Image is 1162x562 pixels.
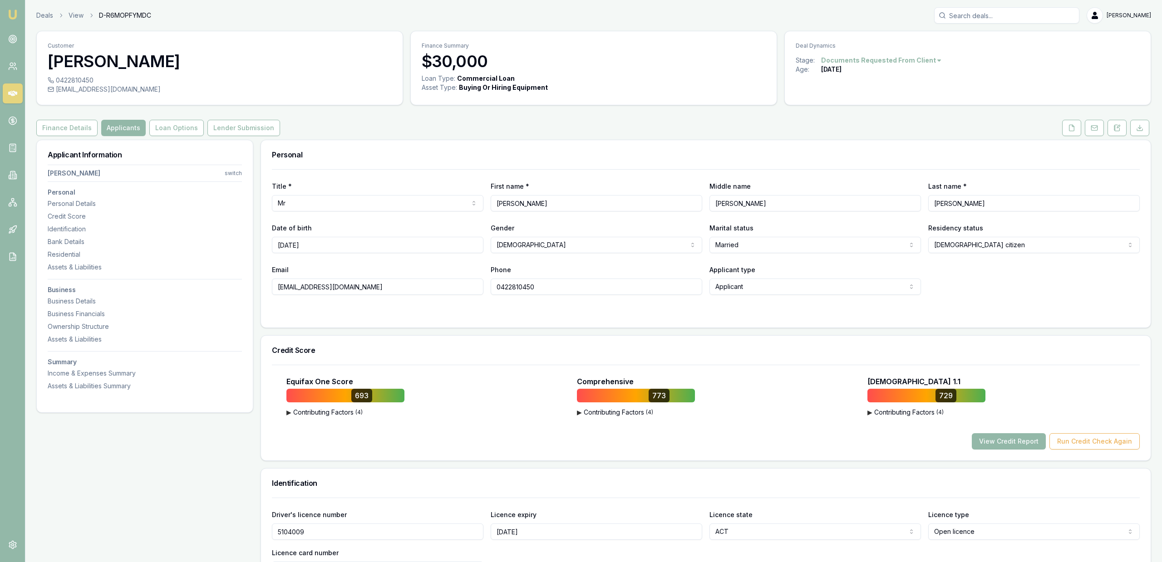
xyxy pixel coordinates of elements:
div: Residential [48,250,242,259]
div: 693 [351,389,372,402]
label: Title * [272,182,292,190]
label: First name * [491,182,529,190]
div: Income & Expenses Summary [48,369,242,378]
button: Finance Details [36,120,98,136]
div: Ownership Structure [48,322,242,331]
label: Residency status [928,224,983,232]
h3: Summary [48,359,242,365]
h3: Applicant Information [48,151,242,158]
label: Phone [491,266,511,274]
input: Enter driver's licence number [272,523,483,540]
label: Email [272,266,289,274]
div: Credit Score [48,212,242,221]
label: Licence expiry [491,511,537,518]
a: Applicants [99,120,148,136]
input: 0431 234 567 [491,279,702,295]
button: Loan Options [149,120,204,136]
input: DD/MM/YYYY [272,237,483,253]
button: Run Credit Check Again [1049,433,1140,450]
div: Bank Details [48,237,242,246]
p: Comprehensive [577,376,634,387]
div: 773 [649,389,670,402]
a: Lender Submission [206,120,282,136]
button: Lender Submission [207,120,280,136]
div: 729 [936,389,956,402]
div: Assets & Liabilities [48,335,242,344]
label: Licence type [928,511,969,518]
span: ▶ [577,408,582,417]
label: Applicant type [709,266,755,274]
div: Commercial Loan [457,74,515,83]
div: switch [225,170,242,177]
button: ▶Contributing Factors(4) [867,408,985,417]
div: Assets & Liabilities [48,263,242,272]
div: [EMAIL_ADDRESS][DOMAIN_NAME] [48,85,392,94]
button: ▶Contributing Factors(4) [577,408,695,417]
button: View Credit Report [972,433,1046,450]
p: Finance Summary [422,42,766,49]
span: [PERSON_NAME] [1107,12,1151,19]
div: Stage: [796,56,821,65]
span: D-R6MOPFYMDC [99,11,151,20]
p: Equifax One Score [286,376,353,387]
label: Driver's licence number [272,511,347,518]
label: Gender [491,224,514,232]
div: Identification [48,225,242,234]
label: Licence card number [272,549,339,557]
label: Licence state [709,511,753,518]
div: Age: [796,65,821,74]
a: Deals [36,11,53,20]
button: ▶Contributing Factors(4) [286,408,404,417]
div: [PERSON_NAME] [48,169,100,178]
div: Buying Or Hiring Equipment [459,83,548,92]
div: Personal Details [48,199,242,208]
h3: Personal [272,151,1140,158]
p: Deal Dynamics [796,42,1140,49]
h3: Credit Score [272,347,1140,354]
span: ( 4 ) [936,409,944,416]
img: emu-icon-u.png [7,9,18,20]
nav: breadcrumb [36,11,151,20]
a: View [69,11,84,20]
span: ▶ [286,408,291,417]
p: Customer [48,42,392,49]
a: Loan Options [148,120,206,136]
div: Asset Type : [422,83,457,92]
h3: Identification [272,479,1140,487]
label: Marital status [709,224,753,232]
div: Business Financials [48,309,242,318]
label: Date of birth [272,224,312,232]
input: Search deals [934,7,1079,24]
p: [DEMOGRAPHIC_DATA] 1.1 [867,376,960,387]
span: ( 4 ) [355,409,363,416]
h3: $30,000 [422,52,766,70]
span: ( 4 ) [646,409,653,416]
label: Middle name [709,182,751,190]
button: Applicants [101,120,146,136]
div: 0422810450 [48,76,392,85]
div: Loan Type: [422,74,455,83]
div: Business Details [48,297,242,306]
label: Last name * [928,182,967,190]
div: [DATE] [821,65,842,74]
h3: [PERSON_NAME] [48,52,392,70]
h3: Personal [48,189,242,195]
span: ▶ [867,408,872,417]
button: Documents Requested From Client [821,56,942,65]
a: Finance Details [36,120,99,136]
h3: Business [48,287,242,293]
div: Assets & Liabilities Summary [48,381,242,391]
